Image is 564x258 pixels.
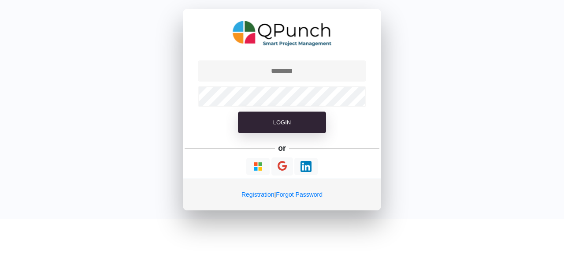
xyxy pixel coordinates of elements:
button: Continue With Google [271,157,293,176]
img: Loading... [252,161,263,172]
div: | [183,179,381,210]
img: Loading... [301,161,312,172]
button: Continue With Microsoft Azure [246,158,270,175]
a: Registration [241,191,275,198]
h5: or [277,142,288,154]
button: Continue With LinkedIn [294,158,318,175]
img: QPunch [233,18,332,49]
span: Login [273,119,291,126]
button: Login [238,112,326,134]
a: Forgot Password [276,191,323,198]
